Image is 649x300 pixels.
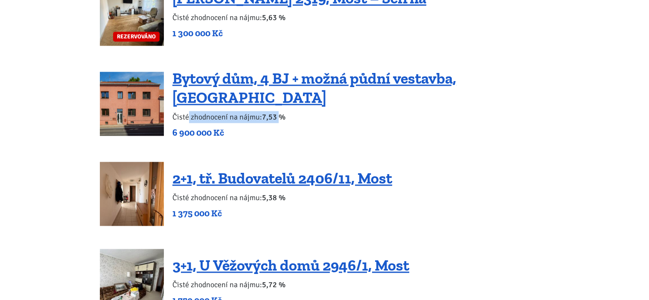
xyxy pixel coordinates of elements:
[172,279,409,291] p: Čisté zhodnocení na nájmu:
[172,192,392,204] p: Čisté zhodnocení na nájmu:
[172,27,426,39] p: 1 300 000 Kč
[172,169,392,187] a: 2+1, tř. Budovatelů 2406/11, Most
[172,69,456,107] a: Bytový dům, 4 BJ + možná půdní vestavba, [GEOGRAPHIC_DATA]
[172,111,549,123] p: Čisté zhodnocení na nájmu:
[262,112,285,122] b: 7,53 %
[262,193,285,202] b: 5,38 %
[172,127,549,139] p: 6 900 000 Kč
[262,13,285,22] b: 5,63 %
[172,12,426,23] p: Čisté zhodnocení na nájmu:
[172,256,409,274] a: 3+1, U Věžových domů 2946/1, Most
[113,32,160,41] span: REZERVOVÁNO
[262,280,285,289] b: 5,72 %
[172,207,392,219] p: 1 375 000 Kč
